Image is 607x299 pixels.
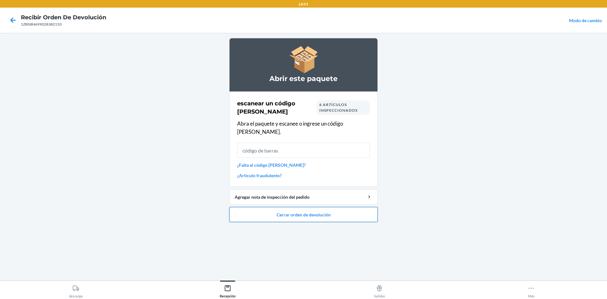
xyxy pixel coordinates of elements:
[237,120,370,136] p: Abra el paquete y escanee o ingrese un código [PERSON_NAME].
[21,13,106,22] h4: Recibir orden de devolución
[237,74,370,84] h3: Abrir este paquete
[237,99,316,116] h2: escanear un código [PERSON_NAME]
[569,18,602,23] a: Modo de cambio
[21,22,106,27] div: 1ZR08H699028382110
[237,172,370,179] a: ¿Artículo fraudulento?
[455,281,607,298] button: Más
[235,194,372,200] div: Agregar nota de inspección del pedido
[152,281,303,298] button: Recepción
[319,102,358,113] span: 6 artículos inspeccionados
[220,282,236,298] div: Recepción
[299,1,308,7] p: LAX1
[528,282,535,298] div: Más
[229,189,378,204] button: Agregar nota de inspección del pedido
[303,281,455,298] button: Salidas
[237,143,370,158] input: código de barras
[229,207,378,222] button: Cerrar orden de devolución
[69,282,83,298] div: descarga
[237,162,370,168] a: ¿Falta el código [PERSON_NAME]?
[374,282,385,298] div: Salidas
